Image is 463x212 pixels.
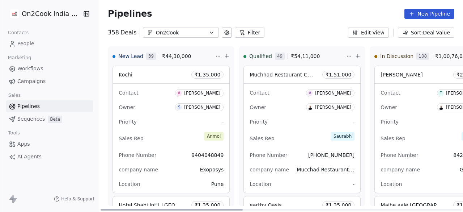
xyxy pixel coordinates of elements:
span: ₹ 54,11,000 [291,53,320,60]
span: Qualified [249,53,272,60]
span: - [222,118,224,125]
span: People [17,40,34,47]
span: Owner [250,104,266,110]
span: Contacts [5,27,32,38]
button: Edit View [348,28,389,38]
span: Owner [381,104,397,110]
a: Pipelines [6,100,93,112]
span: Priority [381,119,399,125]
span: Workflows [17,65,43,72]
div: S [178,104,180,110]
span: Location [119,181,140,187]
span: Priority [250,119,268,125]
img: S [307,105,313,109]
span: 39 [146,53,156,60]
span: Sales [5,90,24,101]
span: Pipelines [17,103,40,110]
a: People [6,38,93,50]
span: AI Agents [17,153,42,161]
span: Phone Number [250,152,287,158]
span: New Lead [118,53,143,60]
span: company name [381,167,420,172]
span: In Discussion [380,53,413,60]
span: 108 [416,53,429,60]
span: ₹ 1,35,000 [195,201,220,209]
div: [PERSON_NAME] [184,105,220,110]
span: 9404048849 [191,152,224,158]
a: Workflows [6,63,93,75]
span: - [353,118,354,125]
div: [PERSON_NAME] [184,91,220,96]
span: Phone Number [381,152,418,158]
a: Campaigns [6,75,93,87]
span: 49 [275,53,285,60]
span: Exoposys [200,167,224,172]
span: On2Cook India Pvt. Ltd. [22,9,81,18]
span: Location [381,181,402,187]
span: Anmol [204,132,224,141]
span: Contact [381,90,400,96]
span: Priority [119,119,137,125]
img: on2cook%20logo-04%20copy.jpg [10,9,19,18]
span: Sales Rep [119,136,143,141]
span: Muchhad Restaurant Cafe & Lounge(Pure Veg) [250,71,367,78]
div: A [309,90,311,96]
a: SequencesBeta [6,113,93,125]
span: Help & Support [61,196,94,202]
span: company name [250,167,289,172]
a: AI Agents [6,151,93,163]
span: company name [119,167,158,172]
span: Sequences [17,115,45,123]
div: A [178,90,180,96]
span: [PHONE_NUMBER] [308,152,354,158]
button: New Pipeline [404,9,454,19]
span: ₹ 1,51,000 [326,71,351,78]
span: Owner [119,104,135,110]
span: Deals [120,28,137,37]
button: On2Cook India Pvt. Ltd. [9,8,78,20]
span: earthy Oasis [250,202,281,208]
button: Filter [235,28,265,38]
div: On2Cook [156,29,206,37]
span: Kochi [119,72,132,78]
span: Saurabh [331,132,354,141]
span: Beta [48,116,62,123]
div: Muchhad Restaurant Cafe & Lounge(Pure Veg)₹1,51,000ContactA[PERSON_NAME]OwnerS[PERSON_NAME]Priori... [243,66,361,193]
a: Apps [6,138,93,150]
span: Sales Rep [250,136,274,141]
div: 358 [108,28,136,37]
span: [PERSON_NAME] [381,72,422,78]
span: Pipelines [108,9,152,19]
span: Majhe aale [GEOGRAPHIC_DATA] [381,201,463,208]
span: Campaigns [17,78,46,85]
span: Hotel Shahi Int'l, [GEOGRAPHIC_DATA] [119,201,215,208]
div: Qualified49₹54,11,000 [243,47,345,66]
span: ₹ 1,35,000 [195,71,220,78]
span: Location [250,181,271,187]
span: Contact [250,90,269,96]
span: Contact [119,90,138,96]
div: [PERSON_NAME] [315,105,351,110]
img: S [438,105,444,109]
span: Pune [211,181,224,187]
div: New Lead39₹44,30,000 [112,47,214,66]
span: ₹ 44,30,000 [162,53,191,60]
div: T [440,90,442,96]
div: Kochi₹1,35,000ContactA[PERSON_NAME]OwnerS[PERSON_NAME]Priority-Sales RepAnmolPhone Number94040488... [112,66,230,193]
span: Sales Rep [381,136,405,141]
span: Tools [5,128,23,138]
div: [PERSON_NAME] [315,91,351,96]
span: - [353,180,354,188]
span: Marketing [5,52,34,63]
span: ₹ 1,35,000 [326,201,351,209]
span: Mucchad Restaurant Cafe & Lounge (Pure Veg) [297,166,415,173]
span: Apps [17,140,30,148]
span: Phone Number [119,152,156,158]
button: Sort: Deal Value [398,28,454,38]
a: Help & Support [54,196,94,202]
